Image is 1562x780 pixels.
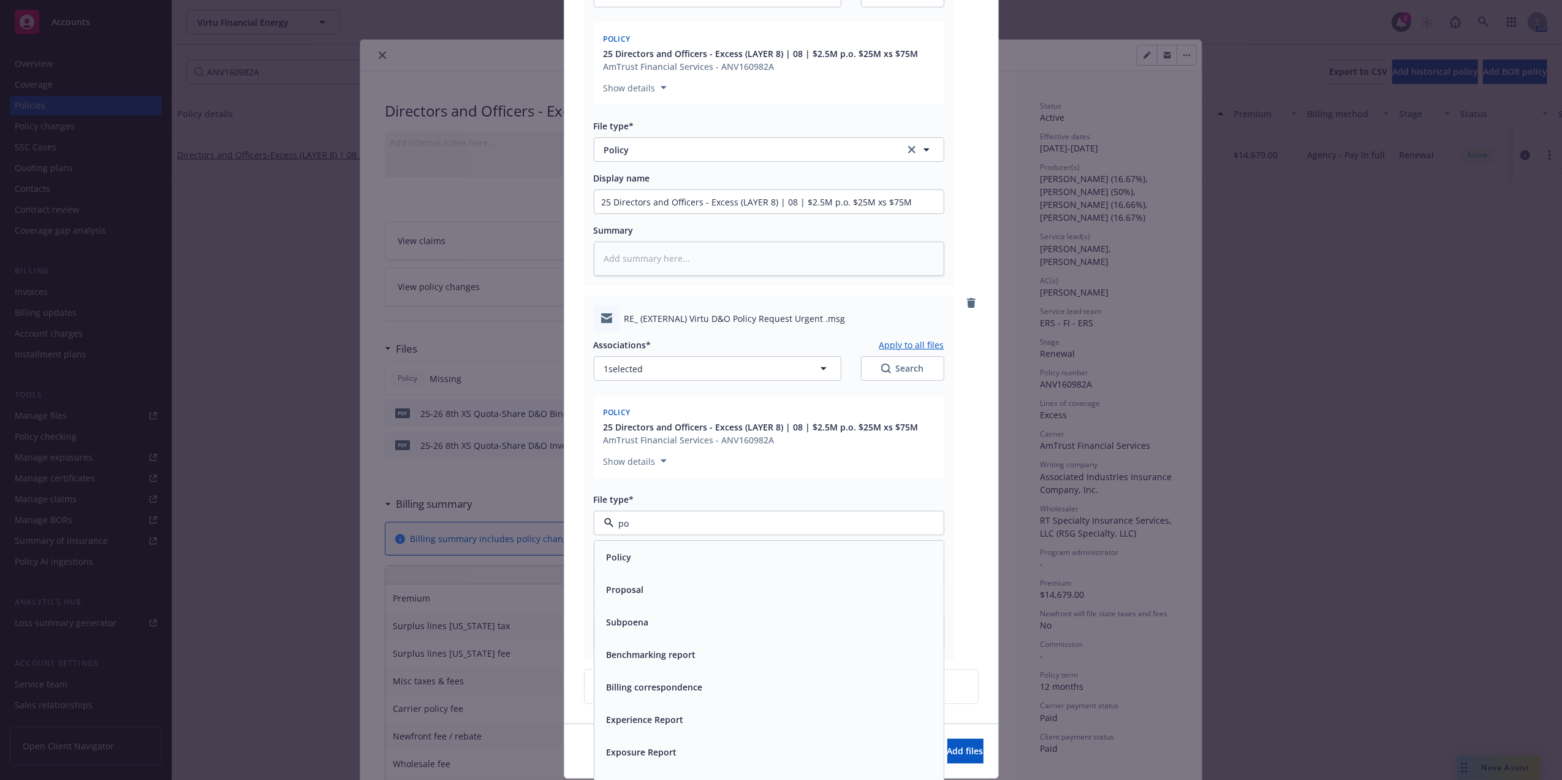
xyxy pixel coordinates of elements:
[881,362,924,375] div: Search
[861,356,944,381] button: SearchSearch
[599,454,672,468] button: Show details
[881,364,891,373] svg: Search
[594,356,841,381] button: 1selected
[604,407,631,418] span: Policy
[604,434,919,446] div: AmTrust Financial Services - ANV160982A
[604,362,643,375] span: 1 selected
[604,421,919,434] button: 25 Directors and Officers - Excess (LAYER 8) | 08 | $2.5M p.o. $25M xs $75M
